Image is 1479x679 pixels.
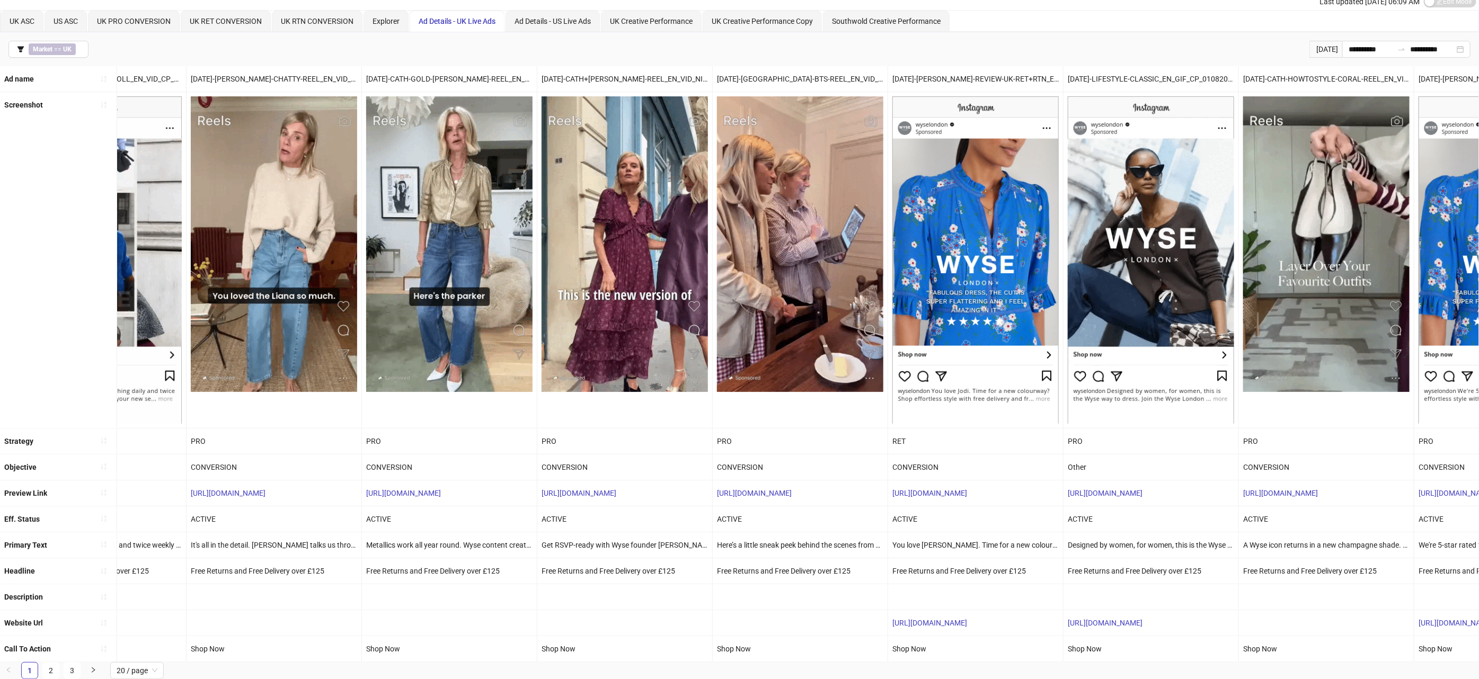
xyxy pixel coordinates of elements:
[187,636,361,662] div: Shop Now
[17,46,24,53] span: filter
[1239,454,1414,480] div: CONVERSION
[100,437,108,444] span: sort-ascending
[1397,45,1406,53] span: swap-right
[362,66,537,92] div: [DATE]-CATH-GOLD-[PERSON_NAME]-REEL_EN_VID_CP_28072025_F_CC_SC13_None_NEWSEASON
[892,489,967,497] a: [URL][DOMAIN_NAME]
[419,17,495,25] span: Ad Details - UK Live Ads
[29,43,76,55] span: ==
[100,593,108,601] span: sort-ascending
[713,428,888,454] div: PRO
[362,636,537,662] div: Shop Now
[21,662,38,679] li: 1
[892,96,1059,423] img: Screenshot 120229144388990055
[888,506,1063,532] div: ACTIVE
[542,96,708,392] img: Screenshot 120229918285570055
[1064,454,1238,480] div: Other
[888,558,1063,584] div: Free Returns and Free Delivery over £125
[42,662,59,679] li: 2
[187,428,361,454] div: PRO
[892,619,967,627] a: [URL][DOMAIN_NAME]
[366,96,533,392] img: Screenshot 120229001869820055
[366,489,441,497] a: [URL][DOMAIN_NAME]
[191,96,357,392] img: Screenshot 120230940444930055
[100,541,108,548] span: sort-ascending
[713,558,888,584] div: Free Returns and Free Delivery over £125
[712,17,813,25] span: UK Creative Performance Copy
[100,489,108,496] span: sort-ascending
[888,636,1063,662] div: Shop Now
[373,17,400,25] span: Explorer
[1239,66,1414,92] div: [DATE]-CATH-HOWTOSTYLE-CORAL-REEL_EN_VID_CP_12082025_F_CC_SC13_USP7_ECOM
[190,17,262,25] span: UK RET CONVERSION
[100,101,108,109] span: sort-ascending
[1068,619,1143,627] a: [URL][DOMAIN_NAME]
[1243,96,1410,392] img: Screenshot 120229918287050055
[100,463,108,470] span: sort-ascending
[4,101,43,109] b: Screenshot
[713,636,888,662] div: Shop Now
[1239,558,1414,584] div: Free Returns and Free Delivery over £125
[362,506,537,532] div: ACTIVE
[187,454,361,480] div: CONVERSION
[1064,506,1238,532] div: ACTIVE
[537,66,712,92] div: [DATE]-CATH+[PERSON_NAME]-REEL_EN_VID_NI_12082025_F_CC_SC13_USP7_ECOM
[22,663,38,678] a: 1
[187,66,361,92] div: [DATE]-[PERSON_NAME]-CHATTY-REEL_EN_VID_CP_20082025_F_CC_SC7_USP4_LOFI
[888,428,1063,454] div: RET
[1239,506,1414,532] div: ACTIVE
[187,558,361,584] div: Free Returns and Free Delivery over £125
[832,17,941,25] span: Southwold Creative Performance
[713,532,888,558] div: Here’s a little sneak peek behind the scenes from our recent shoot in [GEOGRAPHIC_DATA]. As we tu...
[64,663,80,678] a: 3
[117,663,157,678] span: 20 / page
[90,667,96,673] span: right
[1243,489,1318,497] a: [URL][DOMAIN_NAME]
[888,66,1063,92] div: [DATE]-[PERSON_NAME]-REVIEW-UK-RET+RTN_EN_IMG_CP_28072025_F_CC_SC9_None_NEWSEASON
[1064,558,1238,584] div: Free Returns and Free Delivery over £125
[5,667,12,673] span: left
[64,662,81,679] li: 3
[362,558,537,584] div: Free Returns and Free Delivery over £125
[100,619,108,627] span: sort-ascending
[187,532,361,558] div: It's all in the detail. [PERSON_NAME] talks us through the [PERSON_NAME] - your new must have for...
[43,663,59,678] a: 2
[100,75,108,83] span: sort-ascending
[1064,532,1238,558] div: Designed by women, for women, this is the Wyse way to dress. Join the Wyse [GEOGRAPHIC_DATA] comm...
[63,46,72,53] b: UK
[4,75,34,83] b: Ad name
[537,454,712,480] div: CONVERSION
[281,17,353,25] span: UK RTN CONVERSION
[100,645,108,653] span: sort-ascending
[888,454,1063,480] div: CONVERSION
[717,489,792,497] a: [URL][DOMAIN_NAME]
[4,515,40,523] b: Eff. Status
[1068,96,1234,423] img: Screenshot 120229434618520055
[1064,428,1238,454] div: PRO
[4,541,47,549] b: Primary Text
[4,437,33,445] b: Strategy
[4,645,51,653] b: Call To Action
[537,558,712,584] div: Free Returns and Free Delivery over £125
[537,636,712,662] div: Shop Now
[191,489,265,497] a: [URL][DOMAIN_NAME]
[4,593,43,601] b: Description
[54,17,78,25] span: US ASC
[85,662,102,679] li: Next Page
[97,17,171,25] span: UK PRO CONVERSION
[100,515,108,522] span: sort-ascending
[542,489,616,497] a: [URL][DOMAIN_NAME]
[713,506,888,532] div: ACTIVE
[187,506,361,532] div: ACTIVE
[10,17,34,25] span: UK ASC
[713,454,888,480] div: CONVERSION
[4,489,47,497] b: Preview Link
[1309,41,1342,58] div: [DATE]
[85,662,102,679] button: right
[1068,489,1143,497] a: [URL][DOMAIN_NAME]
[110,662,164,679] div: Page Size
[1397,45,1406,53] span: to
[33,46,52,53] b: Market
[1239,428,1414,454] div: PRO
[4,619,43,627] b: Website Url
[4,463,37,471] b: Objective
